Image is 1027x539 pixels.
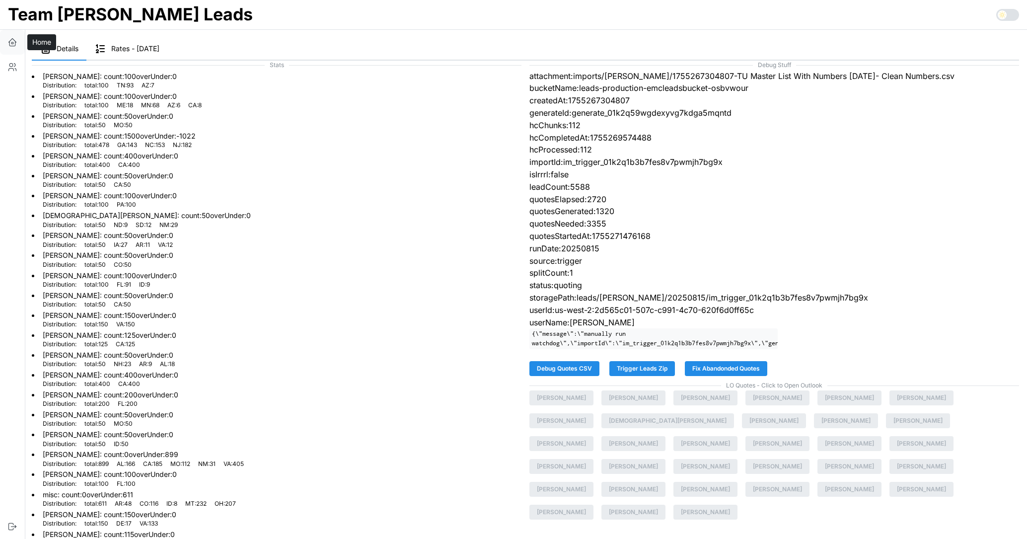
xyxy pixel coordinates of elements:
[537,414,586,428] span: [PERSON_NAME]
[117,201,136,209] p: PA : 100
[537,362,592,376] span: Debug Quotes CSV
[167,101,180,110] p: AZ : 6
[166,500,177,508] p: ID : 8
[43,291,173,301] p: [PERSON_NAME] : count: 50 overUnder: 0
[84,121,106,130] p: total : 50
[529,279,1019,292] p: status:quoting
[43,131,196,141] p: [PERSON_NAME] : count: 1500 overUnder: -1022
[529,218,1019,230] p: quotesNeeded:3355
[529,413,593,428] button: [PERSON_NAME]
[117,460,135,468] p: AL : 166
[136,241,150,249] p: AR : 11
[84,440,106,449] p: total : 50
[173,141,192,150] p: NJ : 182
[43,510,176,520] p: [PERSON_NAME] : count: 150 overUnder: 0
[529,82,1019,94] p: bucketName:leads-production-emcleadsbucket-osbvwour
[43,171,173,181] p: [PERSON_NAME] : count: 50 overUnder: 0
[749,414,799,428] span: [PERSON_NAME]
[43,330,176,340] p: [PERSON_NAME] : count: 125 overUnder: 0
[43,231,173,240] p: [PERSON_NAME] : count: 50 overUnder: 0
[601,482,665,497] button: [PERSON_NAME]
[753,482,802,496] span: [PERSON_NAME]
[139,360,152,369] p: AR : 9
[84,201,109,209] p: total : 100
[43,261,76,269] p: Distribution:
[136,221,151,230] p: SD : 12
[43,151,178,161] p: [PERSON_NAME] : count: 400 overUnder: 0
[84,81,109,90] p: total : 100
[141,101,159,110] p: MN : 68
[84,261,106,269] p: total : 50
[673,459,737,474] button: [PERSON_NAME]
[601,459,665,474] button: [PERSON_NAME]
[43,91,202,101] p: [PERSON_NAME] : count: 100 overUnder: 0
[529,70,1019,82] p: attachment:imports/[PERSON_NAME]/1755267304807-TU Master List With Numbers [DATE]- Clean Numbers.csv
[537,391,586,405] span: [PERSON_NAME]
[43,390,178,400] p: [PERSON_NAME] : count: 200 overUnder: 0
[43,490,236,500] p: misc : count: 0 overUnder: 611
[43,211,251,221] p: [DEMOGRAPHIC_DATA][PERSON_NAME] : count: 50 overUnder: 0
[529,61,1019,70] span: Debug Stuff
[817,459,881,474] button: [PERSON_NAME]
[43,440,76,449] p: Distribution:
[43,340,76,349] p: Distribution:
[43,221,76,230] p: Distribution:
[817,436,881,451] button: [PERSON_NAME]
[529,316,1019,329] p: userName:[PERSON_NAME]
[114,301,131,309] p: CA : 50
[609,505,658,519] span: [PERSON_NAME]
[529,304,1019,316] p: userId:us-west-2:2d565c01-507c-c991-4c70-620f6d0ff65c
[529,361,599,376] button: Debug Quotes CSV
[529,205,1019,218] p: quotesGenerated:1320
[537,460,586,473] span: [PERSON_NAME]
[893,414,943,428] span: [PERSON_NAME]
[84,460,109,468] p: total : 899
[43,380,76,388] p: Distribution:
[825,391,874,405] span: [PERSON_NAME]
[84,141,109,150] p: total : 478
[43,310,176,320] p: [PERSON_NAME] : count: 150 overUnder: 0
[43,400,76,408] p: Distribution:
[43,281,76,289] p: Distribution:
[43,181,76,189] p: Distribution:
[84,520,108,528] p: total : 150
[825,482,874,496] span: [PERSON_NAME]
[529,193,1019,206] p: quotesElapsed:2720
[84,301,106,309] p: total : 50
[529,230,1019,242] p: quotesStartedAt:1755271476168
[745,436,809,451] button: [PERSON_NAME]
[817,390,881,405] button: [PERSON_NAME]
[886,413,950,428] button: [PERSON_NAME]
[114,420,133,428] p: MO : 50
[537,505,586,519] span: [PERSON_NAME]
[84,400,110,408] p: total : 200
[673,482,737,497] button: [PERSON_NAME]
[143,460,162,468] p: CA : 185
[43,360,76,369] p: Distribution:
[529,168,1019,181] p: isIrrrl:false
[609,437,658,451] span: [PERSON_NAME]
[753,460,802,473] span: [PERSON_NAME]
[617,362,667,376] span: Trigger Leads Zip
[84,241,106,249] p: total : 50
[745,459,809,474] button: [PERSON_NAME]
[43,191,177,201] p: [PERSON_NAME] : count: 100 overUnder: 0
[43,201,76,209] p: Distribution:
[529,459,593,474] button: [PERSON_NAME]
[681,460,730,473] span: [PERSON_NAME]
[140,520,158,528] p: VA : 133
[814,413,878,428] button: [PERSON_NAME]
[529,255,1019,267] p: source:trigger
[114,181,131,189] p: CA : 50
[609,460,658,473] span: [PERSON_NAME]
[897,482,946,496] span: [PERSON_NAME]
[43,469,177,479] p: [PERSON_NAME] : count: 100 overUnder: 0
[43,460,76,468] p: Distribution:
[529,156,1019,168] p: importId:im_trigger_01k2q1b3b7fes8v7pwmjh7bg9x
[43,480,76,488] p: Distribution:
[529,107,1019,119] p: generateId:generate_01k2q59wgdexyvg7kdga5mqntd
[84,281,109,289] p: total : 100
[160,360,175,369] p: AL : 18
[43,111,173,121] p: [PERSON_NAME] : count: 50 overUnder: 0
[117,141,137,150] p: GA : 143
